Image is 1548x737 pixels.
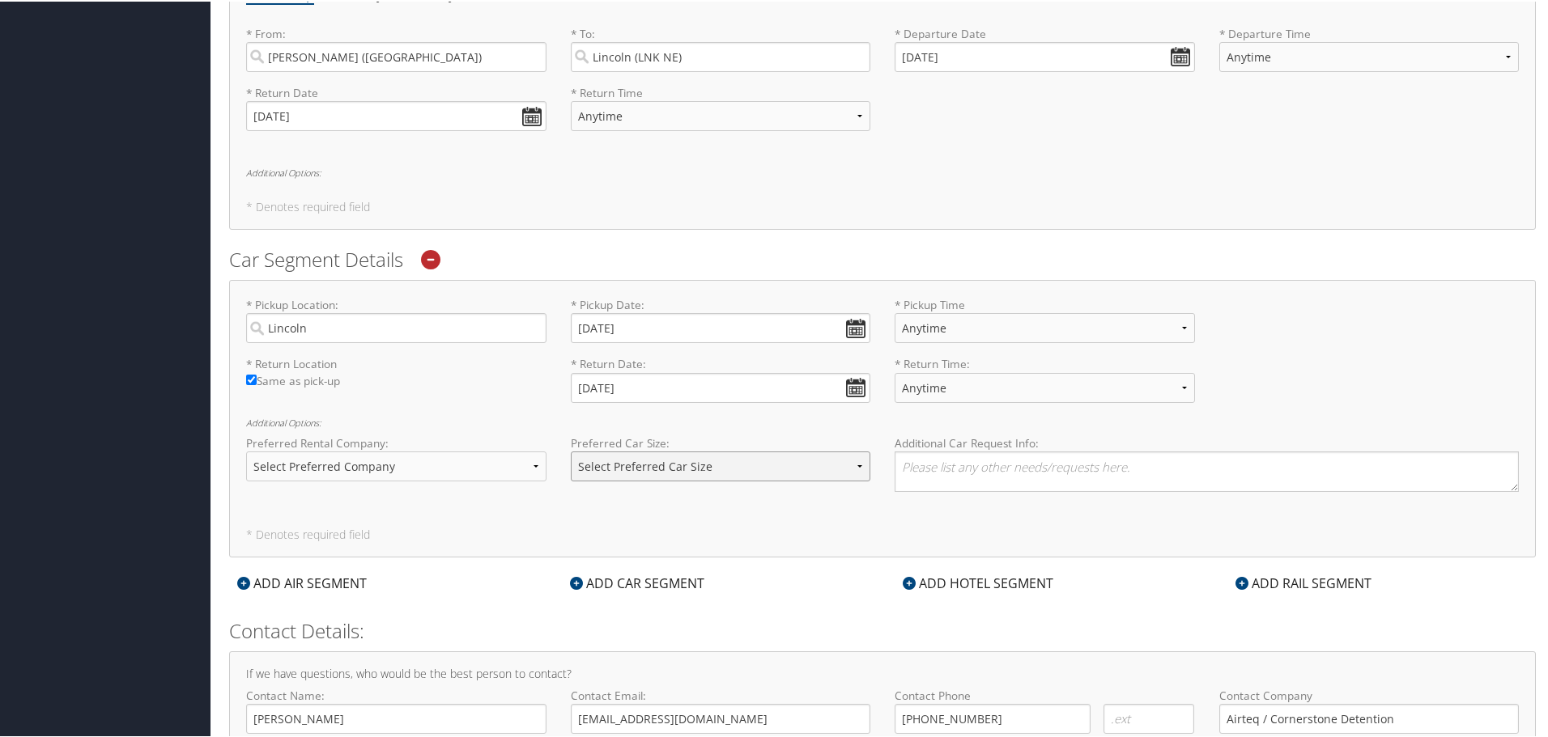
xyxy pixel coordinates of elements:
[246,40,546,70] input: City or Airport Code
[246,417,1519,426] h6: Additional Options:
[246,83,546,100] label: * Return Date
[895,572,1061,591] div: ADD HOTEL SEGMENT
[246,295,546,341] label: * Pickup Location:
[895,686,1195,702] label: Contact Phone
[571,40,871,70] input: City or Airport Code
[246,100,546,129] input: MM/DD/YYYY
[895,311,1195,341] select: * Pickup Time
[246,434,546,450] label: Preferred Rental Company:
[895,434,1519,450] label: Additional Car Request Info:
[571,24,871,70] label: * To:
[246,373,257,383] input: Same as pick-up
[571,702,871,732] input: Contact Email:
[1219,40,1520,70] select: * Departure Time
[229,244,1536,272] h2: Car Segment Details
[895,40,1195,70] input: MM/DD/YYYY
[571,354,871,400] label: * Return Date:
[246,702,546,732] input: Contact Name:
[1104,702,1195,732] input: .ext
[895,371,1195,401] select: * Return Time:
[571,295,871,341] label: * Pickup Date:
[246,371,546,396] label: Same as pick-up
[246,354,546,371] label: * Return Location
[246,200,1519,211] h5: * Denotes required field
[571,311,871,341] input: * Pickup Date:
[246,167,1519,176] h6: Additional Options:
[229,616,1536,643] h2: Contact Details:
[1219,24,1520,83] label: * Departure Time
[895,24,1195,40] label: * Departure Date
[246,667,1519,678] h4: If we have questions, who would be the best person to contact?
[246,527,1519,539] h5: * Denotes required field
[895,354,1195,413] label: * Return Time:
[571,371,871,401] input: * Return Date:
[895,295,1195,354] label: * Pickup Time
[571,686,871,732] label: Contact Email:
[571,434,871,450] label: Preferred Car Size:
[246,24,546,70] label: * From:
[246,686,546,732] label: Contact Name:
[1219,686,1520,732] label: Contact Company
[562,572,712,591] div: ADD CAR SEGMENT
[229,572,375,591] div: ADD AIR SEGMENT
[571,83,871,100] label: * Return Time
[1219,702,1520,732] input: Contact Company
[1227,572,1380,591] div: ADD RAIL SEGMENT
